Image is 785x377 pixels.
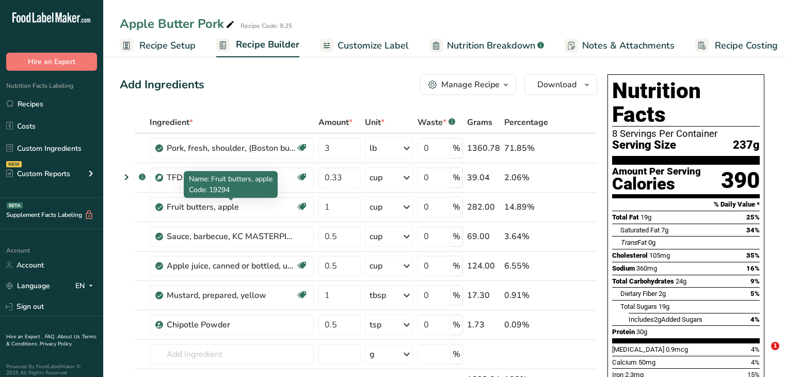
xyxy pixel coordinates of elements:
[370,142,377,154] div: lb
[612,198,760,211] section: % Daily Value *
[120,76,204,93] div: Add Ingredients
[636,328,647,336] span: 30g
[620,226,660,234] span: Saturated Fat
[750,316,760,323] span: 4%
[467,201,500,213] div: 282.00
[6,161,22,167] div: NEW
[75,280,97,292] div: EN
[504,260,548,272] div: 6.55%
[370,230,382,243] div: cup
[370,201,382,213] div: cup
[504,230,548,243] div: 3.64%
[467,319,500,331] div: 1.73
[659,290,666,297] span: 2g
[155,174,163,182] img: Sub Recipe
[721,167,760,194] div: 390
[241,21,292,30] div: Recipe Code: 9.25
[612,252,648,259] span: Cholesterol
[216,33,299,58] a: Recipe Builder
[612,139,676,152] span: Serving Size
[504,319,548,331] div: 0.09%
[504,171,548,184] div: 2.06%
[582,39,675,53] span: Notes & Attachments
[746,226,760,234] span: 34%
[715,39,778,53] span: Recipe Costing
[467,142,500,154] div: 1360.78
[649,252,670,259] span: 105mg
[370,260,382,272] div: cup
[365,116,385,129] span: Unit
[612,177,701,192] div: Calories
[429,34,544,57] a: Nutrition Breakdown
[612,345,664,353] span: [MEDICAL_DATA]
[338,39,409,53] span: Customize Label
[6,168,70,179] div: Custom Reports
[636,264,657,272] span: 360mg
[167,230,296,243] div: Sauce, barbecue, KC MASTERPIECE, original
[620,239,647,246] span: Fat
[57,333,82,340] a: About Us .
[612,277,674,285] span: Total Carbohydrates
[189,185,230,195] span: Code: 19294
[6,333,43,340] a: Hire an Expert .
[320,34,409,57] a: Customize Label
[676,277,686,285] span: 24g
[750,290,760,297] span: 5%
[612,213,639,221] span: Total Fat
[612,264,635,272] span: Sodium
[750,277,760,285] span: 9%
[6,53,97,71] button: Hire an Expert
[467,171,500,184] div: 39.04
[6,277,50,295] a: Language
[612,129,760,139] div: 8 Servings Per Container
[236,38,299,52] span: Recipe Builder
[504,289,548,302] div: 0.91%
[620,239,637,246] i: Trans
[167,171,296,184] div: TFD Rub
[150,344,314,365] input: Add Ingredient
[318,116,353,129] span: Amount
[733,139,760,152] span: 237g
[441,78,500,91] div: Manage Recipe
[167,289,296,302] div: Mustard, prepared, yellow
[120,14,236,33] div: Apple Butter Pork
[695,34,778,57] a: Recipe Costing
[167,260,296,272] div: Apple juice, canned or bottled, unsweetened, with added [MEDICAL_DATA]
[612,167,701,177] div: Amount Per Serving
[150,116,193,129] span: Ingredient
[504,116,548,129] span: Percentage
[661,226,668,234] span: 7g
[139,39,196,53] span: Recipe Setup
[750,342,775,367] iframe: Intercom live chat
[565,34,675,57] a: Notes & Attachments
[6,364,97,376] div: Powered By FoodLabelMaker © 2025 All Rights Reserved
[467,260,500,272] div: 124.00
[746,213,760,221] span: 25%
[654,316,661,323] span: 2g
[629,316,702,323] span: Includes Added Sugars
[640,213,651,221] span: 19g
[370,171,382,184] div: cup
[638,358,655,366] span: 50mg
[420,74,516,95] button: Manage Recipe
[746,264,760,272] span: 16%
[620,303,657,310] span: Total Sugars
[120,34,196,57] a: Recipe Setup
[504,201,548,213] div: 14.89%
[467,116,492,129] span: Grams
[612,79,760,127] h1: Nutrition Facts
[467,289,500,302] div: 17.30
[771,342,779,350] span: 1
[370,348,375,360] div: g
[504,142,548,154] div: 71.85%
[666,345,688,353] span: 0.9mcg
[189,174,273,184] span: Name: Fruit butters, apple
[648,239,655,246] span: 0g
[746,252,760,259] span: 35%
[40,340,72,348] a: Privacy Policy
[167,201,296,213] div: Fruit butters, apple
[167,142,296,154] div: Pork, fresh, shoulder, (Boston butt), blade (steaks), separable lean and fat,with added solution,...
[45,333,57,340] a: FAQ .
[612,358,637,366] span: Calcium
[6,333,97,348] a: Terms & Conditions .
